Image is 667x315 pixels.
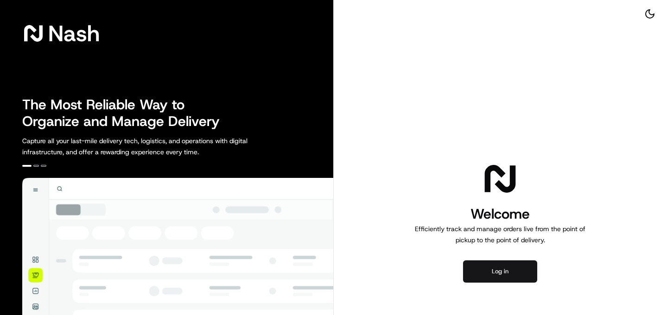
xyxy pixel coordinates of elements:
[411,205,589,223] h1: Welcome
[48,24,100,43] span: Nash
[411,223,589,246] p: Efficiently track and manage orders live from the point of pickup to the point of delivery.
[22,96,230,130] h2: The Most Reliable Way to Organize and Manage Delivery
[463,260,537,283] button: Log in
[22,135,289,157] p: Capture all your last-mile delivery tech, logistics, and operations with digital infrastructure, ...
